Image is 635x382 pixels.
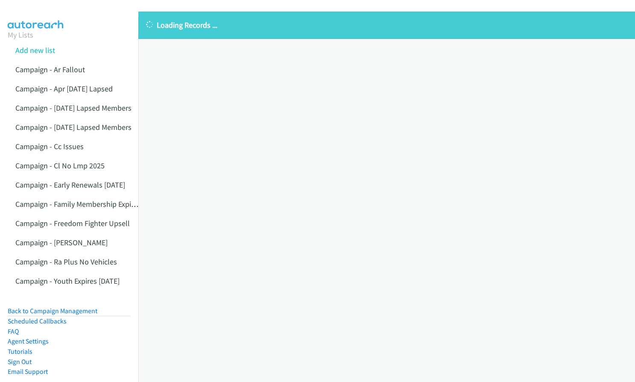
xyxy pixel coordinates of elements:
[8,327,19,335] a: FAQ
[8,367,48,376] a: Email Support
[15,276,120,286] a: Campaign - Youth Expires [DATE]
[8,307,97,315] a: Back to Campaign Management
[15,84,113,94] a: Campaign - Apr [DATE] Lapsed
[15,161,105,170] a: Campaign - Cl No Lmp 2025
[8,30,33,40] a: My Lists
[15,199,164,209] a: Campaign - Family Membership Expires [DATE]
[15,122,132,132] a: Campaign - [DATE] Lapsed Members
[15,103,132,113] a: Campaign - [DATE] Lapsed Members
[8,317,67,325] a: Scheduled Callbacks
[15,218,130,228] a: Campaign - Freedom Fighter Upsell
[15,238,108,247] a: Campaign - [PERSON_NAME]
[15,45,55,55] a: Add new list
[15,257,117,267] a: Campaign - Ra Plus No Vehicles
[15,180,125,190] a: Campaign - Early Renewals [DATE]
[146,19,627,31] p: Loading Records ...
[8,337,49,345] a: Agent Settings
[8,347,32,356] a: Tutorials
[15,65,85,74] a: Campaign - Ar Fallout
[8,358,32,366] a: Sign Out
[15,141,84,151] a: Campaign - Cc Issues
